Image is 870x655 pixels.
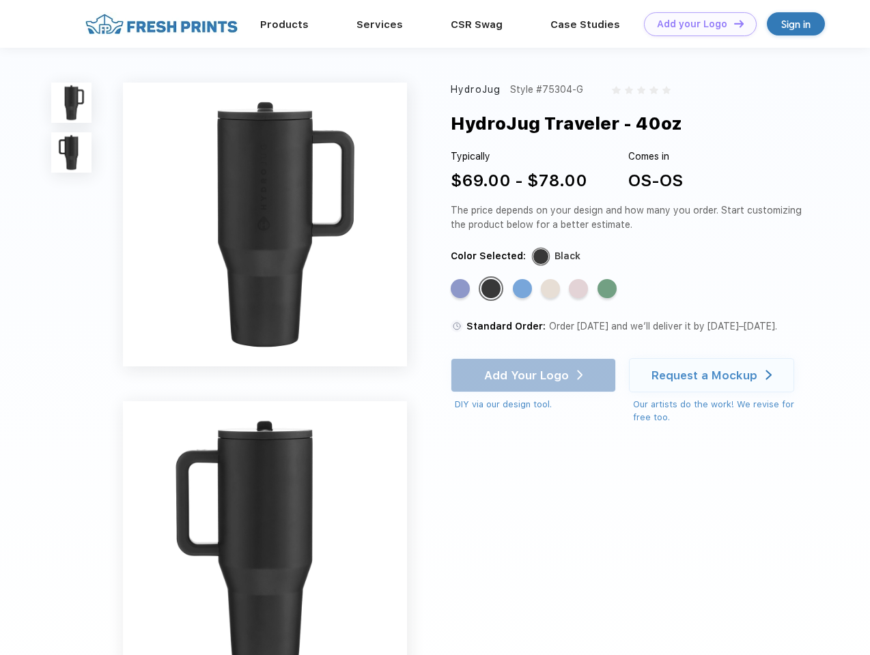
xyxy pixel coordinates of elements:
[81,12,242,36] img: fo%20logo%202.webp
[51,83,92,123] img: func=resize&h=100
[569,279,588,298] div: Pink Sand
[451,203,807,232] div: The price depends on your design and how many you order. Start customizing the product below for ...
[612,86,620,94] img: gray_star.svg
[649,86,658,94] img: gray_star.svg
[451,83,501,97] div: HydroJug
[766,370,772,380] img: white arrow
[455,398,616,411] div: DIY via our design tool.
[625,86,633,94] img: gray_star.svg
[451,111,682,136] div: HydroJug Traveler - 40oz
[513,279,532,298] div: Riptide
[598,279,617,298] div: Sage
[123,83,407,366] img: func=resize&h=640
[541,279,560,298] div: Cream
[451,169,587,193] div: $69.00 - $78.00
[734,20,744,27] img: DT
[466,321,546,332] span: Standard Order:
[657,18,727,30] div: Add your Logo
[510,83,583,97] div: Style #75304-G
[662,86,671,94] img: gray_star.svg
[767,12,825,35] a: Sign in
[481,279,501,298] div: Black
[637,86,645,94] img: gray_star.svg
[260,18,309,31] a: Products
[651,368,757,382] div: Request a Mockup
[781,16,811,32] div: Sign in
[633,398,807,424] div: Our artists do the work! We revise for free too.
[555,249,580,263] div: Black
[628,169,683,193] div: OS-OS
[451,279,470,298] div: Peri
[549,321,777,332] span: Order [DATE] and we’ll deliver it by [DATE]–[DATE].
[451,320,463,332] img: standard order
[451,149,587,164] div: Typically
[51,132,92,173] img: func=resize&h=100
[628,149,683,164] div: Comes in
[451,249,526,263] div: Color Selected:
